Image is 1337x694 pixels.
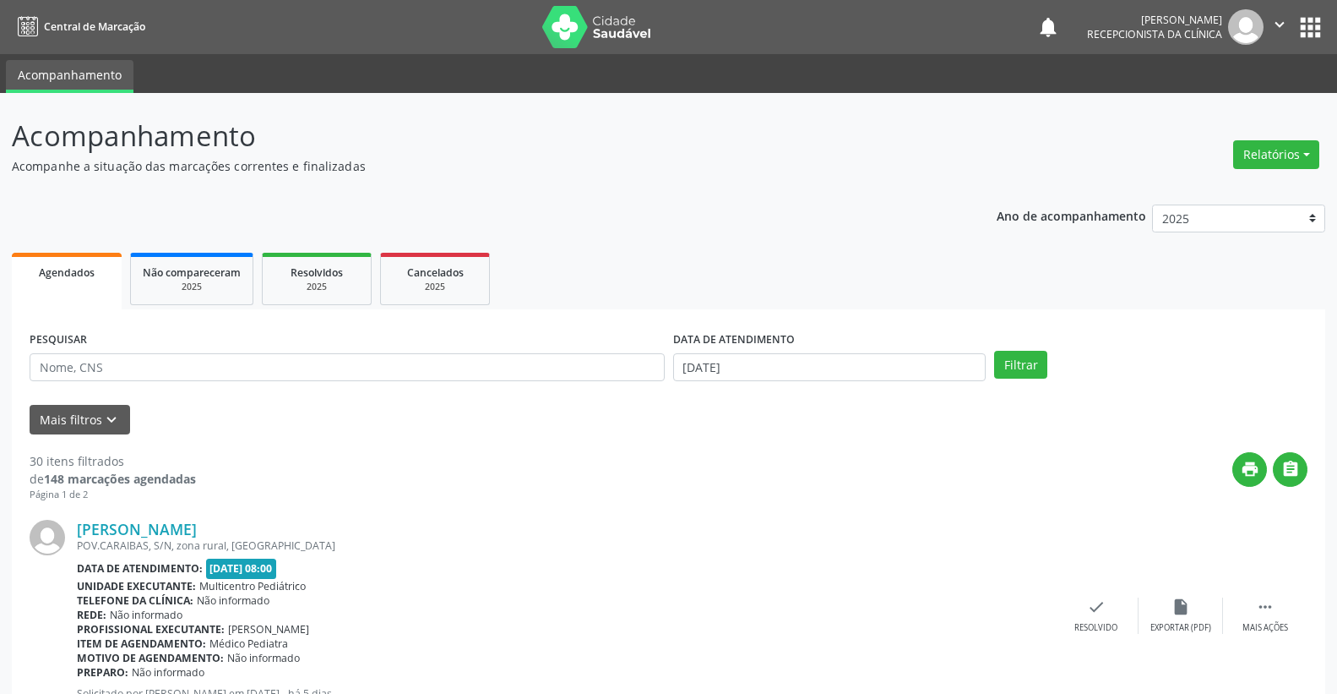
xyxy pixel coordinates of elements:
[30,353,665,382] input: Nome, CNS
[209,637,288,651] span: Médico Pediatra
[673,353,986,382] input: Selecione um intervalo
[77,622,225,637] b: Profissional executante:
[1228,9,1264,45] img: img
[77,579,196,593] b: Unidade executante:
[30,488,196,502] div: Página 1 de 2
[30,470,196,488] div: de
[110,608,182,622] span: Não informado
[227,651,300,665] span: Não informado
[274,281,359,293] div: 2025
[407,265,464,280] span: Cancelados
[1281,460,1300,478] i: 
[30,520,65,555] img: img
[77,665,128,680] b: Preparo:
[1087,27,1222,41] span: Recepcionista da clínica
[1171,598,1190,616] i: insert_drive_file
[1087,598,1106,616] i: check
[44,19,145,34] span: Central de Marcação
[994,351,1047,380] button: Filtrar
[197,593,269,608] span: Não informado
[77,561,203,576] b: Data de atendimento:
[77,593,193,608] b: Telefone da clínica:
[6,60,133,93] a: Acompanhamento
[77,637,206,651] b: Item de agendamento:
[1270,15,1289,34] i: 
[1242,622,1288,634] div: Mais ações
[77,538,1054,553] div: POV.CARAIBAS, S/N, zona rural, [GEOGRAPHIC_DATA]
[1264,9,1296,45] button: 
[39,265,95,280] span: Agendados
[1296,13,1325,42] button: apps
[1273,452,1307,487] button: 
[30,327,87,353] label: PESQUISAR
[132,665,204,680] span: Não informado
[30,452,196,470] div: 30 itens filtrados
[1256,598,1274,616] i: 
[673,327,795,353] label: DATA DE ATENDIMENTO
[77,520,197,538] a: [PERSON_NAME]
[1241,460,1259,478] i: print
[143,265,241,280] span: Não compareceram
[1233,140,1319,169] button: Relatórios
[199,579,306,593] span: Multicentro Pediátrico
[291,265,343,280] span: Resolvidos
[143,281,241,293] div: 2025
[1232,452,1267,487] button: print
[1036,15,1060,39] button: notifications
[102,411,121,429] i: keyboard_arrow_down
[997,205,1146,226] p: Ano de acompanhamento
[1087,13,1222,27] div: [PERSON_NAME]
[77,608,106,622] b: Rede:
[12,157,932,175] p: Acompanhe a situação das marcações correntes e finalizadas
[44,471,196,487] strong: 148 marcações agendadas
[1150,622,1211,634] div: Exportar (PDF)
[228,622,309,637] span: [PERSON_NAME]
[12,115,932,157] p: Acompanhamento
[206,559,277,578] span: [DATE] 08:00
[30,405,130,434] button: Mais filtroskeyboard_arrow_down
[393,281,477,293] div: 2025
[1074,622,1117,634] div: Resolvido
[12,13,145,41] a: Central de Marcação
[77,651,224,665] b: Motivo de agendamento:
